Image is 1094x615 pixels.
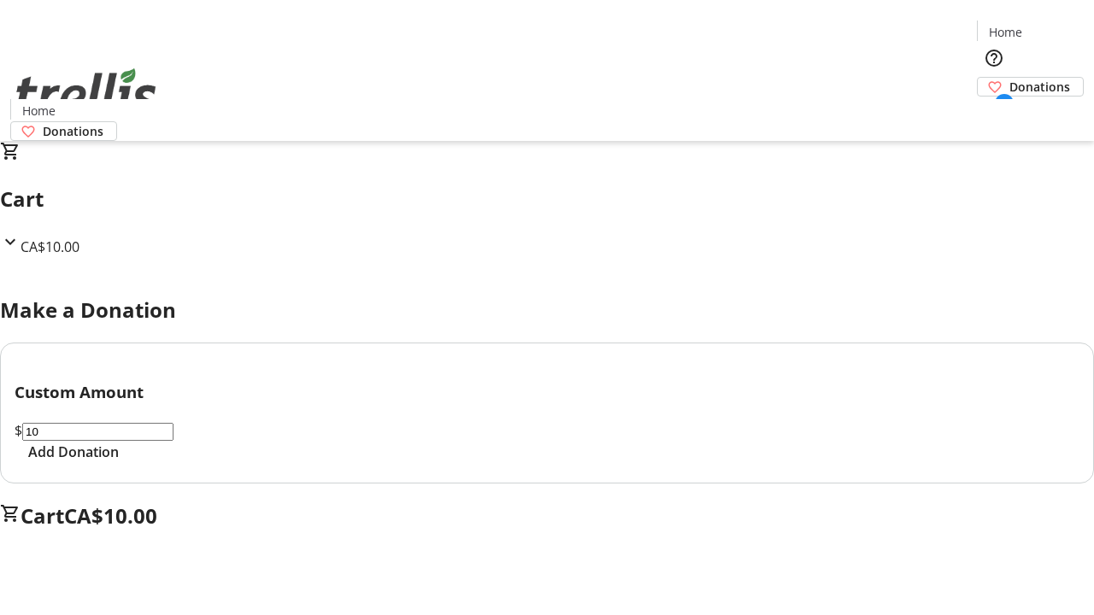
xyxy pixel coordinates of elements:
[977,41,1011,75] button: Help
[64,501,157,530] span: CA$10.00
[15,442,132,462] button: Add Donation
[10,50,162,135] img: Orient E2E Organization nT60z8YMDY's Logo
[21,237,79,256] span: CA$10.00
[28,442,119,462] span: Add Donation
[43,122,103,140] span: Donations
[977,97,1011,131] button: Cart
[989,23,1022,41] span: Home
[22,102,56,120] span: Home
[15,421,22,440] span: $
[978,23,1032,41] a: Home
[11,102,66,120] a: Home
[1009,78,1070,96] span: Donations
[10,121,117,141] a: Donations
[977,77,1084,97] a: Donations
[22,423,174,441] input: Donation Amount
[15,380,1079,404] h3: Custom Amount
